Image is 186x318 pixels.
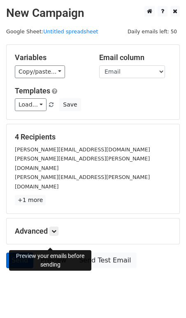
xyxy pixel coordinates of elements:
div: Preview your emails before sending [9,250,91,271]
iframe: Chat Widget [145,279,186,318]
h5: Advanced [15,227,171,236]
a: Daily emails left: 50 [125,28,180,35]
a: Templates [15,86,50,95]
h2: New Campaign [6,6,180,20]
small: [PERSON_NAME][EMAIL_ADDRESS][DOMAIN_NAME] [15,146,150,153]
a: Send [6,253,33,268]
h5: Email column [99,53,171,62]
h5: 4 Recipients [15,132,171,142]
button: Save [59,98,81,111]
small: [PERSON_NAME][EMAIL_ADDRESS][PERSON_NAME][DOMAIN_NAME] [15,174,150,190]
a: Copy/paste... [15,65,65,78]
small: Google Sheet: [6,28,98,35]
a: +1 more [15,195,46,205]
span: Daily emails left: 50 [125,27,180,36]
a: Untitled spreadsheet [43,28,98,35]
h5: Variables [15,53,87,62]
small: [PERSON_NAME][EMAIL_ADDRESS][PERSON_NAME][DOMAIN_NAME] [15,156,150,171]
a: Load... [15,98,46,111]
a: Send Test Email [74,253,136,268]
